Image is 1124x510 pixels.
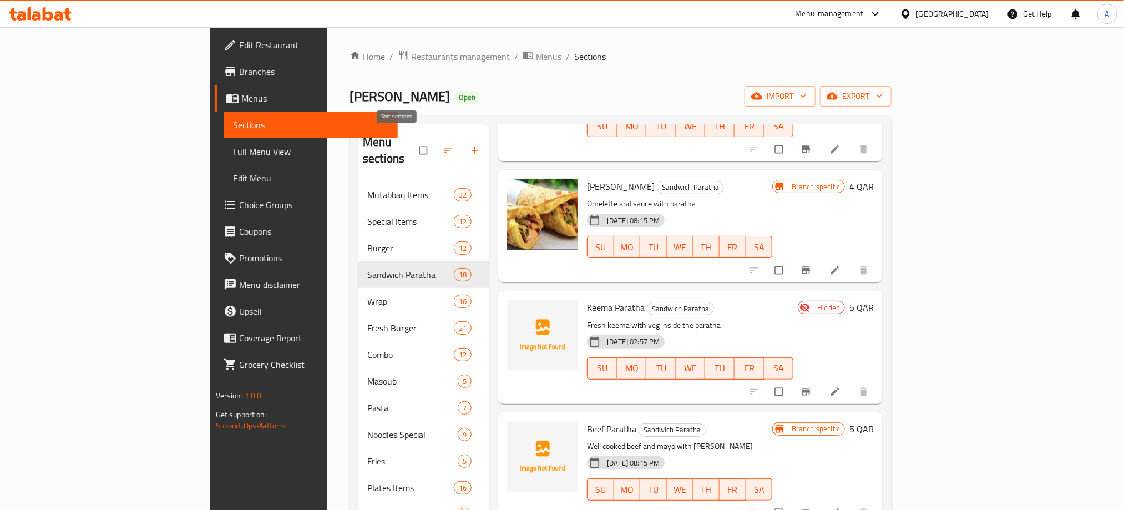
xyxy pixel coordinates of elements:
[768,139,792,160] span: Select to update
[639,423,706,437] div: Sandwich Paratha
[239,65,389,78] span: Branches
[367,348,454,361] span: Combo
[224,138,398,165] a: Full Menu View
[587,440,772,453] p: Well cooked beef and mayo with [PERSON_NAME]
[358,235,489,261] div: Burger12
[239,305,389,318] span: Upsell
[216,388,243,403] span: Version:
[693,478,720,501] button: TH
[671,239,689,255] span: WE
[241,92,389,105] span: Menus
[358,395,489,421] div: Pasta7
[768,360,789,376] span: SA
[367,455,458,468] span: Fries
[587,178,655,195] span: [PERSON_NAME]
[358,448,489,474] div: Fries5
[639,423,705,436] span: Sandwich Paratha
[358,421,489,448] div: Noodles Special9
[367,215,454,228] span: Special Items
[454,268,472,281] div: items
[215,245,398,271] a: Promotions
[514,50,518,63] li: /
[245,388,262,403] span: 1.0.0
[587,299,645,316] span: Keema Paratha
[215,325,398,351] a: Coverage Report
[358,341,489,368] div: Combo12
[463,138,489,163] button: Add section
[693,236,720,258] button: TH
[398,49,510,64] a: Restaurants management
[614,478,641,501] button: MO
[794,380,821,404] button: Branch-specific-item
[710,360,730,376] span: TH
[216,418,286,433] a: Support.OpsPlatform
[680,118,701,134] span: WE
[358,288,489,315] div: Wrap16
[454,241,472,255] div: items
[852,137,878,161] button: delete
[646,357,676,380] button: TU
[411,50,510,63] span: Restaurants management
[751,482,768,498] span: SA
[705,357,735,380] button: TH
[350,49,892,64] nav: breadcrumb
[350,84,450,109] span: [PERSON_NAME]
[849,421,874,437] h6: 5 QAR
[746,236,773,258] button: SA
[358,208,489,235] div: Special Items12
[507,300,578,371] img: Keema Paratha
[849,300,874,315] h6: 5 QAR
[697,482,715,498] span: TH
[536,50,561,63] span: Menus
[587,478,614,501] button: SU
[710,118,730,134] span: TH
[764,357,793,380] button: SA
[523,49,561,64] a: Menus
[458,403,471,413] span: 7
[852,258,878,282] button: delete
[829,89,883,103] span: export
[233,145,389,158] span: Full Menu View
[1105,8,1110,20] span: A
[367,401,458,415] span: Pasta
[413,140,436,161] span: Select all sections
[764,115,793,137] button: SA
[657,181,723,194] span: Sandwich Paratha
[358,181,489,208] div: Mutabbaq Items32
[224,165,398,191] a: Edit Menu
[724,482,742,498] span: FR
[787,423,844,434] span: Branch specific
[768,260,792,281] span: Select to update
[705,115,735,137] button: TH
[454,243,471,254] span: 12
[667,236,693,258] button: WE
[587,197,772,211] p: Omelette and sauce with paratha
[697,239,715,255] span: TH
[657,181,724,194] div: Sandwich Paratha
[587,115,617,137] button: SU
[735,115,764,137] button: FR
[233,118,389,132] span: Sections
[651,360,671,376] span: TU
[640,478,667,501] button: TU
[454,350,471,360] span: 12
[239,251,389,265] span: Promotions
[645,482,662,498] span: TU
[367,375,458,388] span: Masoub
[676,115,705,137] button: WE
[753,89,807,103] span: import
[458,456,471,467] span: 5
[621,118,642,134] span: MO
[745,86,816,107] button: import
[458,428,472,441] div: items
[454,93,480,102] span: Open
[454,188,472,201] div: items
[587,236,614,258] button: SU
[367,188,454,201] span: Mutabbaq Items
[651,118,671,134] span: TU
[640,236,667,258] button: TU
[671,482,689,498] span: WE
[458,401,472,415] div: items
[602,458,664,468] span: [DATE] 08:15 PM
